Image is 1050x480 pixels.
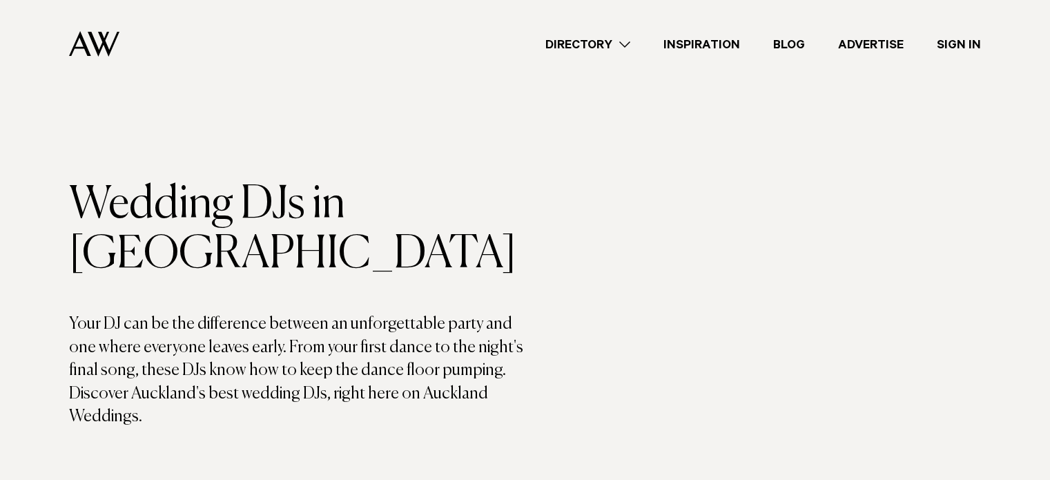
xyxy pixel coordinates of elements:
a: Sign In [920,35,998,54]
a: Blog [757,35,821,54]
h1: Wedding DJs in [GEOGRAPHIC_DATA] [69,180,525,280]
img: Auckland Weddings Logo [69,31,119,57]
a: Advertise [821,35,920,54]
a: Directory [529,35,647,54]
p: Your DJ can be the difference between an unforgettable party and one where everyone leaves early.... [69,313,525,429]
a: Inspiration [647,35,757,54]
